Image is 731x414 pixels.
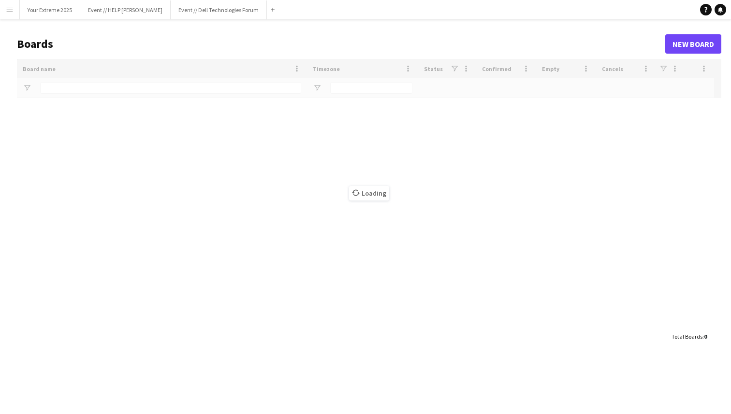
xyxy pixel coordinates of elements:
[704,333,707,340] span: 0
[672,333,702,340] span: Total Boards
[171,0,267,19] button: Event // Dell Technologies Forum
[20,0,80,19] button: Your Extreme 2025
[665,34,721,54] a: New Board
[80,0,171,19] button: Event // HELP [PERSON_NAME]
[672,327,707,346] div: :
[349,186,389,200] span: Loading
[17,37,665,51] h1: Boards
